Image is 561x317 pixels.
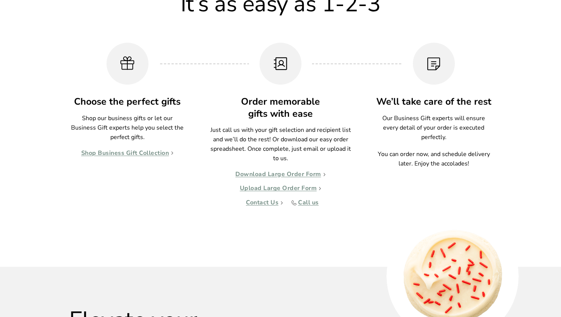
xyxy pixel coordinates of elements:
a: Call us [291,199,323,207]
img: We’ll take care of the rest [425,55,442,73]
h3: Choose the perfect gifts [69,96,186,108]
a: Download Large Order Form [235,171,326,178]
img: Order memorable gifts with ease [272,55,289,73]
a: Shop Business Gift Collection [81,150,174,157]
p: You can order now, and schedule delivery later. Enjoy the accolades! [376,150,492,169]
img: Choose the perfect gifts [119,55,136,73]
a: Contact Us [246,199,283,207]
h3: Order memorable gifts with ease [210,96,351,119]
h3: We’ll take care of the rest [376,96,492,108]
p: Shop our business gifts or let our Business Gift experts help you select the perfect gifts. [69,114,186,142]
p: Just call us with your gift selection and recipient list and we’ll do the rest! Or download our e... [210,125,351,163]
p: Our Business Gift experts will ensure every detail of your order is executed perfectly. [376,114,492,142]
a: Upload Large Order Form [240,185,321,192]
